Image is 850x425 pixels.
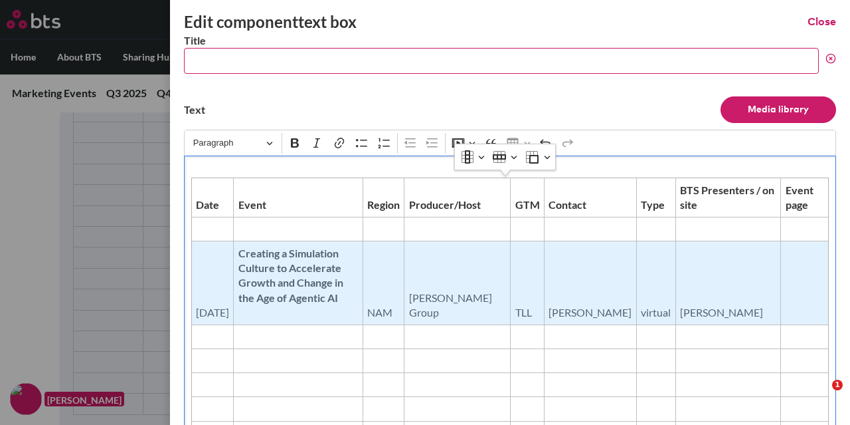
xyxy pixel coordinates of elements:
[455,144,555,170] div: Table toolbar
[367,305,400,320] span: NAM
[409,198,481,211] strong: Producer/Host
[515,198,540,211] strong: GTM
[184,102,205,117] label: Text
[187,133,279,154] button: Paragraph
[515,305,540,320] span: TLL
[367,198,400,211] strong: Region
[193,135,262,151] span: Paragraph
[184,130,836,156] div: Editor toolbar
[184,33,836,48] label: Title
[832,380,843,390] span: 1
[805,380,837,412] iframe: Intercom live chat
[184,11,357,33] h2: Edit component text box
[641,198,665,211] strong: Type
[409,291,506,321] span: [PERSON_NAME] Group
[721,96,836,123] button: Media library
[680,184,774,211] strong: BTS Presenters / on site
[238,247,341,274] strong: Creating a Simulation Culture to Accelerate
[807,15,836,29] button: Close
[680,305,776,320] span: [PERSON_NAME]
[238,276,343,303] strong: Growth and Change in the Age of Agentic AI
[196,198,219,211] strong: Date
[549,305,632,320] span: [PERSON_NAME]
[641,305,671,320] span: virtual
[549,198,586,211] strong: Contact
[238,198,266,211] strong: Event
[196,305,229,320] span: [DATE]
[786,184,813,211] strong: Event page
